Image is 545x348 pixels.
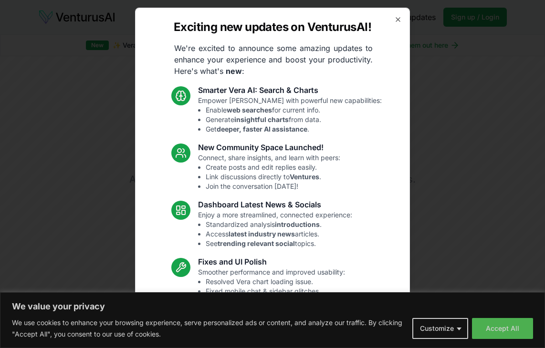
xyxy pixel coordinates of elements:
[198,210,352,248] p: Enjoy a more streamlined, connected experience:
[290,173,319,181] strong: Ventures
[198,96,382,134] p: Empower [PERSON_NAME] with powerful new capabilities:
[206,296,345,306] li: Enhanced overall UI consistency.
[198,84,382,96] h3: Smarter Vera AI: Search & Charts
[206,220,352,229] li: Standardized analysis .
[217,125,307,133] strong: deeper, faster AI assistance
[206,172,340,182] li: Link discussions directly to .
[206,115,382,124] li: Generate from data.
[174,20,371,35] h2: Exciting new updates on VenturusAI!
[227,106,272,114] strong: web searches
[198,267,345,306] p: Smoother performance and improved usability:
[206,124,382,134] li: Get .
[198,199,352,210] h3: Dashboard Latest News & Socials
[226,66,242,76] strong: new
[234,115,289,123] strong: insightful charts
[206,229,352,239] li: Access articles.
[206,182,340,191] li: Join the conversation [DATE]!
[206,239,352,248] li: See topics.
[166,313,379,348] p: These updates are designed to make VenturusAI more powerful, intuitive, and user-friendly. Let us...
[206,277,345,287] li: Resolved Vera chart loading issue.
[218,239,295,247] strong: trending relevant social
[167,42,380,77] p: We're excited to announce some amazing updates to enhance your experience and boost your producti...
[206,287,345,296] li: Fixed mobile chat & sidebar glitches.
[206,163,340,172] li: Create posts and edit replies easily.
[198,256,345,267] h3: Fixes and UI Polish
[198,153,340,191] p: Connect, share insights, and learn with peers:
[229,230,295,238] strong: latest industry news
[275,220,320,228] strong: introductions
[206,105,382,115] li: Enable for current info.
[198,142,340,153] h3: New Community Space Launched!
